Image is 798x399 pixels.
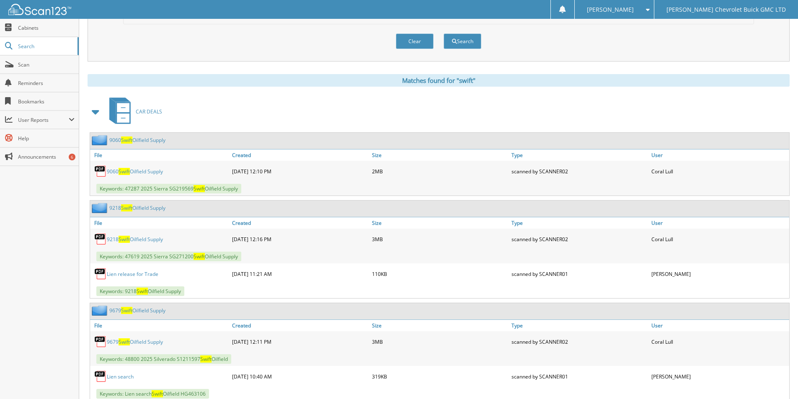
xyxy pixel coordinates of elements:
div: scanned by SCANNER01 [509,265,649,282]
a: CAR DEALS [104,95,162,128]
span: Swift [194,185,205,192]
a: File [90,149,230,161]
a: 9679SwiftOilfield Supply [109,307,165,314]
a: Size [370,149,510,161]
a: 9679SwiftOilfield Supply [107,338,163,345]
img: folder2.png [92,305,109,316]
span: Swift [137,288,148,295]
span: User Reports [18,116,69,124]
img: folder2.png [92,135,109,145]
div: scanned by SCANNER02 [509,163,649,180]
span: Swift [119,338,130,345]
span: Swift [119,236,130,243]
a: Lien release for Trade [107,270,158,278]
div: [PERSON_NAME] [649,368,789,385]
a: Created [230,217,370,229]
span: Swift [121,307,132,314]
span: Swift [200,355,212,363]
span: Keywords: Lien search Oilfield HG463106 [96,389,209,399]
a: File [90,217,230,229]
a: User [649,320,789,331]
img: PDF.png [94,233,107,245]
img: PDF.png [94,165,107,178]
span: Reminders [18,80,75,87]
div: scanned by SCANNER02 [509,231,649,247]
span: Swift [119,168,130,175]
span: Cabinets [18,24,75,31]
div: Matches found for "swift" [88,74,790,87]
a: File [90,320,230,331]
a: Size [370,217,510,229]
button: Search [444,33,481,49]
a: Created [230,149,370,161]
span: Scan [18,61,75,68]
span: [PERSON_NAME] Chevrolet Buick GMC LTD [666,7,786,12]
div: 3MB [370,231,510,247]
span: CAR DEALS [136,108,162,115]
div: scanned by SCANNER01 [509,368,649,385]
div: [DATE] 12:16 PM [230,231,370,247]
a: 9218SwiftOilfield Supply [109,204,165,211]
span: Keywords: 47287 2025 Sierra SG219569 Oilfield Supply [96,184,241,193]
a: User [649,217,789,229]
div: [DATE] 10:40 AM [230,368,370,385]
img: PDF.png [94,268,107,280]
a: 9218SwiftOilfield Supply [107,236,163,243]
span: [PERSON_NAME] [587,7,634,12]
div: Coral Lull [649,231,789,247]
span: Swift [121,204,132,211]
div: 319KB [370,368,510,385]
span: Swift [194,253,205,260]
img: PDF.png [94,370,107,383]
span: Swift [152,390,163,397]
span: Keywords: 47619 2025 Sierra SG271200 Oilfield Supply [96,252,241,261]
a: Type [509,217,649,229]
div: [PERSON_NAME] [649,265,789,282]
div: [DATE] 12:10 PM [230,163,370,180]
span: Help [18,135,75,142]
span: Keywords: 9218 Oilfield Supply [96,286,184,296]
span: Bookmarks [18,98,75,105]
a: 9060SwiftOilfield Supply [107,168,163,175]
span: Announcements [18,153,75,160]
button: Clear [396,33,434,49]
div: [DATE] 12:11 PM [230,333,370,350]
span: Swift [121,136,132,144]
a: Created [230,320,370,331]
a: 9060SwiftOilfield Supply [109,136,165,144]
img: PDF.png [94,335,107,348]
a: Type [509,149,649,161]
a: Type [509,320,649,331]
div: 2MB [370,163,510,180]
div: Coral Lull [649,163,789,180]
div: scanned by SCANNER02 [509,333,649,350]
a: Size [370,320,510,331]
iframe: Chat Widget [756,359,798,399]
a: User [649,149,789,161]
img: scan123-logo-white.svg [8,4,71,15]
div: 110KB [370,265,510,282]
span: Keywords: 48800 2025 Silverado S1211597 Oilfield [96,354,231,364]
div: Coral Lull [649,333,789,350]
span: Search [18,43,73,50]
div: [DATE] 11:21 AM [230,265,370,282]
img: folder2.png [92,203,109,213]
div: 3MB [370,333,510,350]
div: 6 [69,154,75,160]
a: Lien search [107,373,134,380]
